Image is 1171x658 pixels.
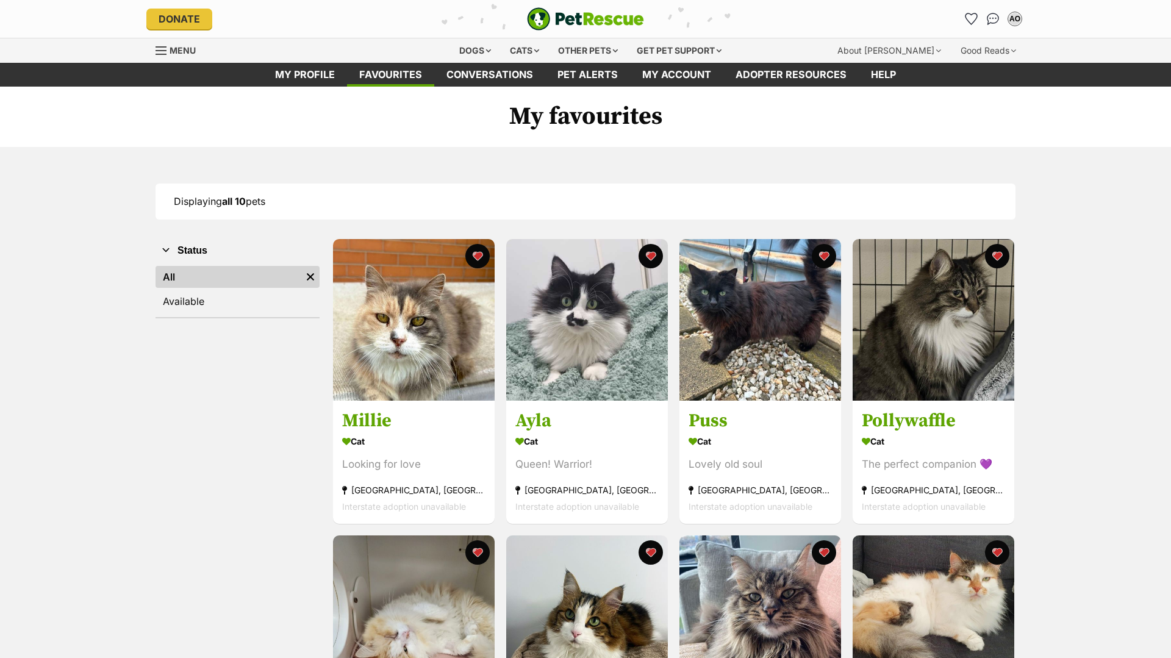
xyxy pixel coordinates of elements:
[812,540,836,565] button: favourite
[156,38,204,60] a: Menu
[434,63,545,87] a: conversations
[156,263,320,317] div: Status
[263,63,347,87] a: My profile
[985,244,1009,268] button: favourite
[689,482,832,498] div: [GEOGRAPHIC_DATA], [GEOGRAPHIC_DATA]
[156,290,320,312] a: Available
[347,63,434,87] a: Favourites
[862,432,1005,450] div: Cat
[639,244,663,268] button: favourite
[156,266,301,288] a: All
[222,195,246,207] strong: all 10
[1005,9,1025,29] button: My account
[689,409,832,432] h3: Puss
[630,63,723,87] a: My account
[506,400,668,524] a: Ayla Cat Queen! Warrior! [GEOGRAPHIC_DATA], [GEOGRAPHIC_DATA] Interstate adoption unavailable fav...
[342,482,485,498] div: [GEOGRAPHIC_DATA], [GEOGRAPHIC_DATA]
[862,501,986,512] span: Interstate adoption unavailable
[859,63,908,87] a: Help
[515,501,639,512] span: Interstate adoption unavailable
[689,501,812,512] span: Interstate adoption unavailable
[342,409,485,432] h3: Millie
[333,400,495,524] a: Millie Cat Looking for love [GEOGRAPHIC_DATA], [GEOGRAPHIC_DATA] Interstate adoption unavailable ...
[146,9,212,29] a: Donate
[174,195,265,207] span: Displaying pets
[545,63,630,87] a: Pet alerts
[853,239,1014,401] img: Pollywaffle
[689,456,832,473] div: Lovely old soul
[501,38,548,63] div: Cats
[1009,13,1021,25] div: AO
[515,432,659,450] div: Cat
[156,243,320,259] button: Status
[333,239,495,401] img: Millie
[451,38,500,63] div: Dogs
[862,482,1005,498] div: [GEOGRAPHIC_DATA], [GEOGRAPHIC_DATA]
[829,38,950,63] div: About [PERSON_NAME]
[639,540,663,565] button: favourite
[515,482,659,498] div: [GEOGRAPHIC_DATA], [GEOGRAPHIC_DATA]
[961,9,1025,29] ul: Account quick links
[465,540,490,565] button: favourite
[812,244,836,268] button: favourite
[506,239,668,401] img: Ayla
[679,400,841,524] a: Puss Cat Lovely old soul [GEOGRAPHIC_DATA], [GEOGRAPHIC_DATA] Interstate adoption unavailable fav...
[465,244,490,268] button: favourite
[679,239,841,401] img: Puss
[527,7,644,30] a: PetRescue
[342,432,485,450] div: Cat
[987,13,1000,25] img: chat-41dd97257d64d25036548639549fe6c8038ab92f7586957e7f3b1b290dea8141.svg
[515,409,659,432] h3: Ayla
[342,501,466,512] span: Interstate adoption unavailable
[527,7,644,30] img: logo-e224e6f780fb5917bec1dbf3a21bbac754714ae5b6737aabdf751b685950b380.svg
[853,400,1014,524] a: Pollywaffle Cat The perfect companion 💜 [GEOGRAPHIC_DATA], [GEOGRAPHIC_DATA] Interstate adoption ...
[342,456,485,473] div: Looking for love
[983,9,1003,29] a: Conversations
[515,456,659,473] div: Queen! Warrior!
[961,9,981,29] a: Favourites
[170,45,196,55] span: Menu
[723,63,859,87] a: Adopter resources
[689,432,832,450] div: Cat
[862,456,1005,473] div: The perfect companion 💜
[550,38,626,63] div: Other pets
[862,409,1005,432] h3: Pollywaffle
[985,540,1009,565] button: favourite
[628,38,730,63] div: Get pet support
[952,38,1025,63] div: Good Reads
[301,266,320,288] a: Remove filter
